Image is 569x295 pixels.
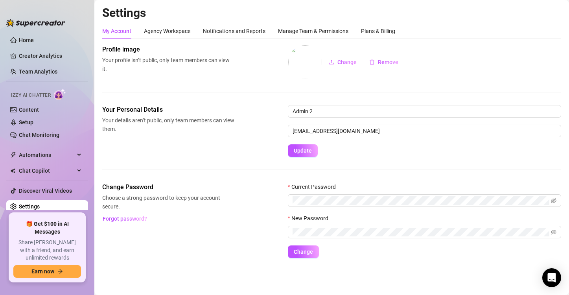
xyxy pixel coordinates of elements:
[288,245,319,258] button: Change
[102,45,234,54] span: Profile image
[102,212,147,225] button: Forgot password?
[363,56,405,68] button: Remove
[542,268,561,287] div: Open Intercom Messenger
[19,203,40,210] a: Settings
[19,149,75,161] span: Automations
[329,59,334,65] span: upload
[10,152,17,158] span: thunderbolt
[103,216,147,222] span: Forgot password?
[288,214,333,223] label: New Password
[293,228,549,236] input: New Password
[13,220,81,236] span: 🎁 Get $100 in AI Messages
[203,27,265,35] div: Notifications and Reports
[54,88,66,100] img: AI Chatter
[322,56,363,68] button: Change
[278,27,348,35] div: Manage Team & Permissions
[551,198,556,203] span: eye-invisible
[144,27,190,35] div: Agency Workspace
[293,196,549,205] input: Current Password
[102,194,234,211] span: Choose a strong password to keep your account secure.
[551,229,556,235] span: eye-invisible
[294,147,312,154] span: Update
[102,183,234,192] span: Change Password
[361,27,395,35] div: Plans & Billing
[288,144,318,157] button: Update
[31,268,54,275] span: Earn now
[19,119,33,125] a: Setup
[288,183,341,191] label: Current Password
[294,249,313,255] span: Change
[288,105,561,118] input: Enter name
[11,92,51,99] span: Izzy AI Chatter
[102,116,234,133] span: Your details aren’t public, only team members can view them.
[102,56,234,73] span: Your profile isn’t public, only team members can view it.
[369,59,375,65] span: delete
[10,168,15,173] img: Chat Copilot
[102,105,234,114] span: Your Personal Details
[19,188,72,194] a: Discover Viral Videos
[102,27,131,35] div: My Account
[19,68,57,75] a: Team Analytics
[337,59,357,65] span: Change
[19,107,39,113] a: Content
[102,6,561,20] h2: Settings
[288,45,322,79] img: profilePics%2FFGXQ1NOF8zMZjITgESP5N5LZxMT2.jpeg
[13,239,81,262] span: Share [PERSON_NAME] with a friend, and earn unlimited rewards
[378,59,398,65] span: Remove
[19,132,59,138] a: Chat Monitoring
[19,37,34,43] a: Home
[19,164,75,177] span: Chat Copilot
[13,265,81,278] button: Earn nowarrow-right
[19,50,82,62] a: Creator Analytics
[6,19,65,27] img: logo-BBDzfeDw.svg
[288,125,561,137] input: Enter new email
[57,269,63,274] span: arrow-right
